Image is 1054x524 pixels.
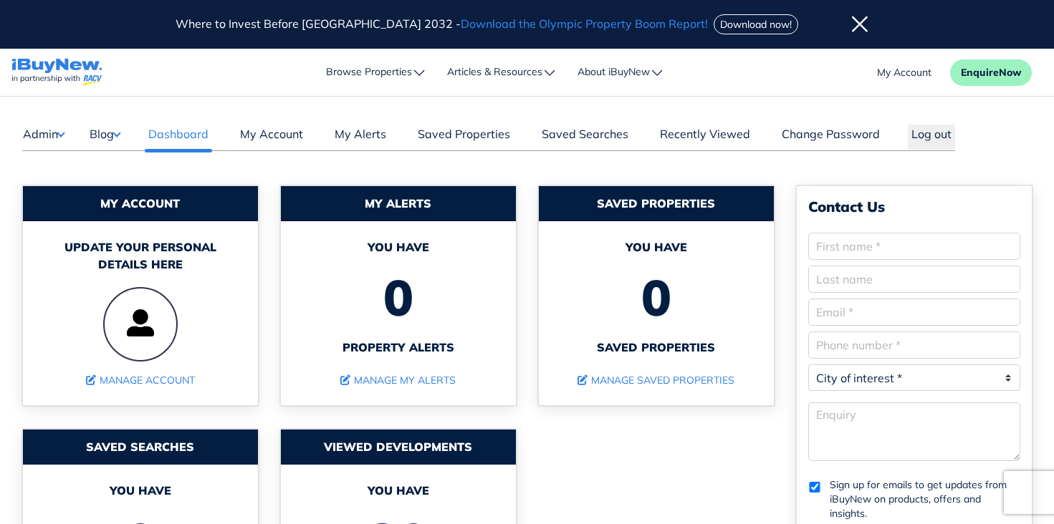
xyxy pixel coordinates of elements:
[11,55,102,90] a: navigations
[808,266,1020,293] input: Last name
[538,125,632,150] a: Saved Searches
[778,125,883,150] a: Change Password
[103,287,178,362] img: user
[281,430,516,465] div: Viewed developments
[340,374,456,387] a: Manage My Alerts
[86,374,195,387] a: Manage Account
[281,186,516,221] div: My Alerts
[808,299,1020,326] input: Email *
[714,14,798,34] button: Download now!
[908,125,955,150] button: Log out
[11,59,102,87] img: logo
[578,374,734,387] a: Manage Saved Properties
[331,125,390,150] a: My Alerts
[553,256,760,339] span: 0
[553,339,760,356] span: Saved properties
[23,186,258,221] div: My Account
[89,125,120,143] button: Blog
[461,16,708,31] span: Download the Olympic Property Boom Report!
[808,198,1020,215] div: Contact Us
[877,65,931,80] a: account
[145,125,212,150] a: Dashboard
[414,125,514,150] a: Saved Properties
[553,238,760,256] span: You have
[950,59,1032,86] button: EnquireNow
[808,233,1020,260] input: First name *
[999,66,1021,79] span: Now
[539,186,774,221] div: Saved Properties
[37,238,244,273] div: Update your personal details here
[22,125,64,143] button: Admin
[808,331,1020,359] input: Enter a valid phone number
[656,125,754,150] a: Recently Viewed
[176,16,711,31] span: Where to Invest Before [GEOGRAPHIC_DATA] 2032 -
[23,430,258,465] div: Saved Searches
[236,125,307,150] a: My Account
[295,238,502,256] span: You have
[830,477,1020,520] label: Sign up for emails to get updates from iBuyNew on products, offers and insights.
[37,482,244,499] span: You have
[295,256,502,339] span: 0
[295,482,502,499] span: You have
[295,339,502,356] span: property alerts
